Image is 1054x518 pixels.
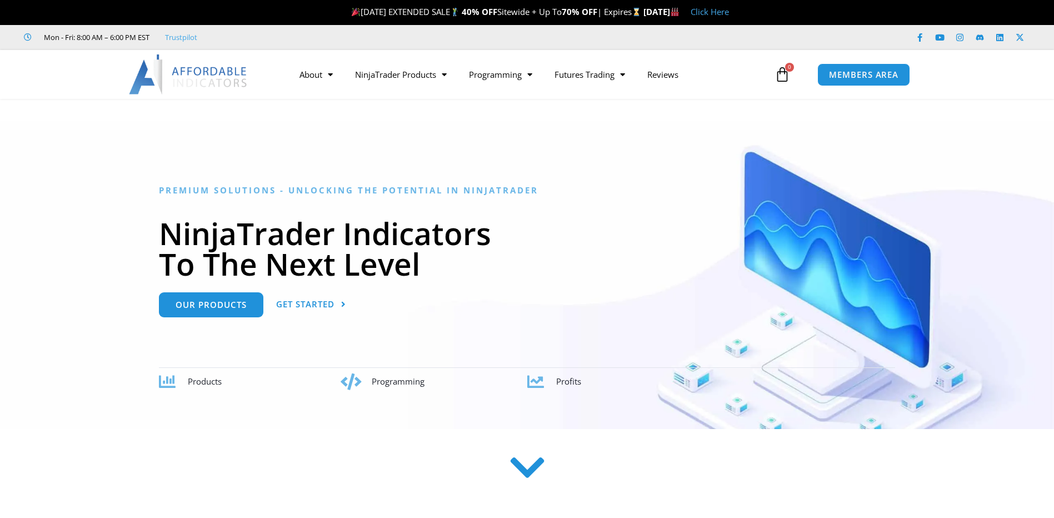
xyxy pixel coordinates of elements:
h1: NinjaTrader Indicators To The Next Level [159,218,895,279]
img: 🎉 [352,8,360,16]
strong: 70% OFF [562,6,597,17]
a: Reviews [636,62,690,87]
span: Get Started [276,300,334,308]
img: 🏌️‍♂️ [451,8,459,16]
span: Profits [556,376,581,387]
strong: [DATE] [643,6,680,17]
strong: 40% OFF [462,6,497,17]
span: [DATE] EXTENDED SALE Sitewide + Up To | Expires [349,6,643,17]
span: 0 [785,63,794,72]
span: Programming [372,376,424,387]
span: Products [188,376,222,387]
img: ⌛ [632,8,641,16]
span: Our Products [176,301,247,309]
a: About [288,62,344,87]
a: Programming [458,62,543,87]
a: NinjaTrader Products [344,62,458,87]
a: Get Started [276,292,346,317]
a: Click Here [691,6,729,17]
a: Our Products [159,292,263,317]
nav: Menu [288,62,772,87]
h6: Premium Solutions - Unlocking the Potential in NinjaTrader [159,185,895,196]
a: Trustpilot [165,31,197,44]
a: Futures Trading [543,62,636,87]
span: Mon - Fri: 8:00 AM – 6:00 PM EST [41,31,149,44]
a: 0 [758,58,807,91]
span: MEMBERS AREA [829,71,898,79]
img: 🏭 [671,8,679,16]
img: LogoAI | Affordable Indicators – NinjaTrader [129,54,248,94]
a: MEMBERS AREA [817,63,910,86]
